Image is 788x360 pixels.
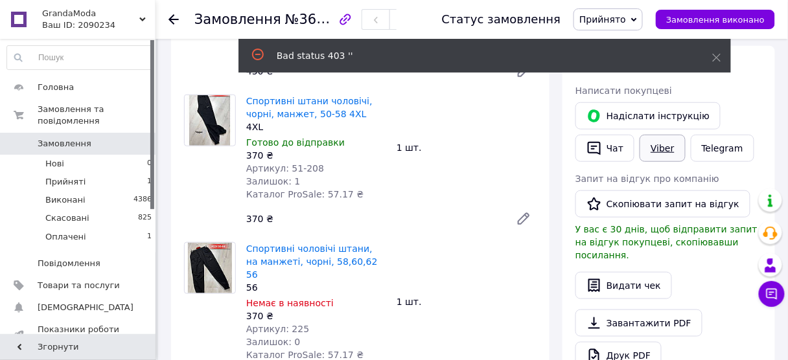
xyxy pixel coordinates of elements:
span: Немає в наявності [246,298,334,308]
span: 825 [138,212,152,224]
button: Чат [575,135,634,162]
span: Оплачені [45,231,86,243]
span: Повідомлення [38,258,100,269]
div: 4XL [246,120,386,133]
div: 56 [246,281,386,294]
span: 1 [147,176,152,188]
span: Товари та послуги [38,280,120,291]
span: [DEMOGRAPHIC_DATA] [38,302,133,313]
span: Головна [38,82,74,93]
img: Спортивні штани чоловічі, чорні, манжет, 50-58 4XL [187,95,233,146]
span: Прийнято [579,14,626,25]
span: GrandaModa [42,8,139,19]
span: Замовлення та повідомлення [38,104,156,127]
div: 1 шт. [391,293,542,311]
div: Bad status 403 '' [277,49,680,62]
div: Повернутися назад [168,13,179,26]
span: Запит на відгук про компанію [575,174,719,184]
span: Замовлення [38,138,91,150]
button: Замовлення виконано [656,10,775,29]
span: 4386 [133,194,152,206]
a: Спортивні штани чоловічі, чорні, манжет, 50-58 4XL [246,96,373,119]
span: Замовлення виконано [666,15,765,25]
span: 0 [147,158,152,170]
button: Скопіювати запит на відгук [575,190,750,218]
span: Написати покупцеві [575,85,672,96]
span: Залишок: 0 [246,337,301,347]
span: Каталог ProSale: 57.17 ₴ [246,189,364,199]
span: 1 [147,231,152,243]
a: Спортивні чоловічі штани, на манжеті, чорні, 58,60,62 56 [246,243,378,280]
span: Замовлення [194,12,281,27]
span: Каталог ProSale: 57.17 ₴ [246,350,364,360]
div: Статус замовлення [442,13,561,26]
div: 370 ₴ [246,309,386,322]
span: Нові [45,158,64,170]
span: У вас є 30 днів, щоб відправити запит на відгук покупцеві, скопіювавши посилання. [575,224,758,260]
span: №366322968 [285,11,377,27]
button: Надіслати інструкцію [575,102,721,129]
span: Артикул: 51-208 [246,163,324,174]
a: Завантажити PDF [575,309,702,337]
div: 370 ₴ [246,149,386,162]
a: Редагувати [511,206,537,232]
a: Viber [640,135,685,162]
button: Чат з покупцем [759,281,785,307]
a: Telegram [691,135,754,162]
button: Видати чек [575,272,672,299]
span: Виконані [45,194,86,206]
div: Ваш ID: 2090234 [42,19,156,31]
span: Готово до відправки [246,137,345,148]
input: Пошук [7,46,152,69]
div: 370 ₴ [241,210,505,228]
span: Артикул: 225 [246,324,309,334]
span: Прийняті [45,176,86,188]
span: Скасовані [45,212,89,224]
span: Залишок: 1 [246,176,301,186]
img: Спортивні чоловічі штани, на манжеті, чорні, 58,60,62 56 [188,243,233,293]
div: 1 шт. [391,139,542,157]
span: Показники роботи компанії [38,324,120,347]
